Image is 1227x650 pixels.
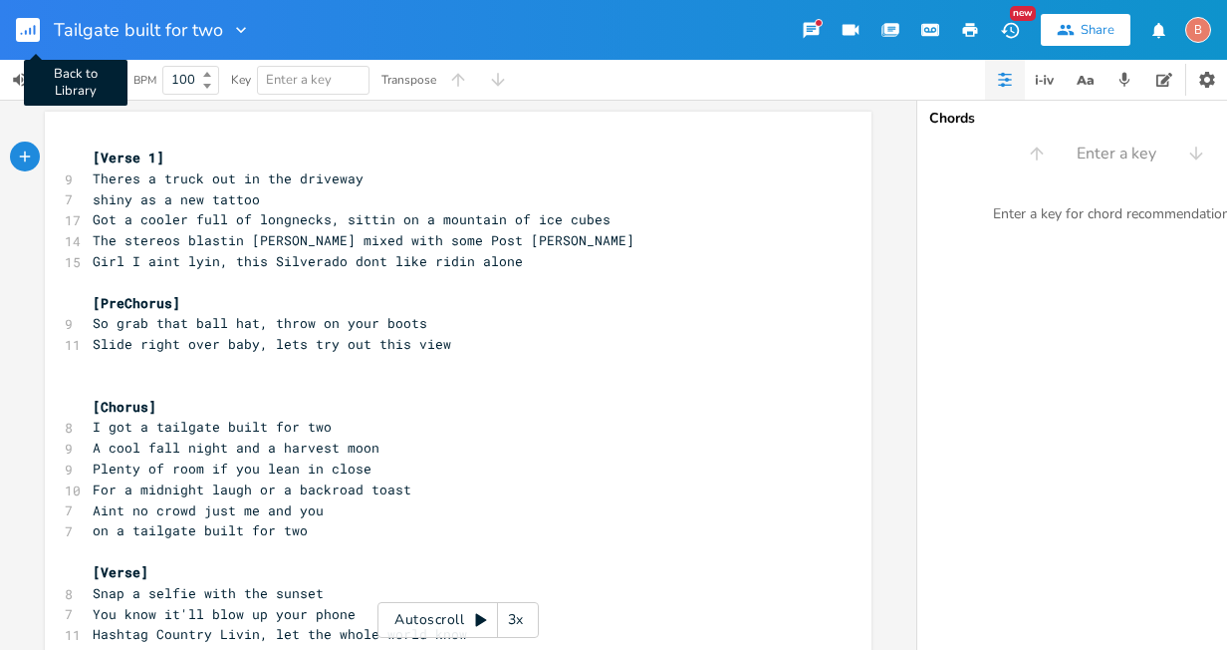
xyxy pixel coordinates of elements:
[93,501,324,519] span: Aint no crowd just me and you
[93,190,260,208] span: shiny as a new tattoo
[1081,21,1114,39] div: Share
[990,12,1030,48] button: New
[93,481,411,498] span: For a midnight laugh or a backroad toast
[93,231,634,249] span: The stereos blastin [PERSON_NAME] mixed with some Post [PERSON_NAME]
[54,21,223,39] span: Tailgate built for two
[1185,7,1211,53] button: B
[93,605,356,623] span: You know it'll blow up your phone
[93,169,364,187] span: Theres a truck out in the driveway
[93,625,467,643] span: Hashtag Country Livin, let the whole world know
[1077,143,1156,165] span: Enter a key
[93,521,308,539] span: on a tailgate built for two
[93,252,523,270] span: Girl I aint lyin, this Silverado dont like ridin alone
[133,75,156,86] div: BPM
[377,602,539,638] div: Autoscroll
[1010,6,1036,21] div: New
[93,460,371,478] span: Plenty of room if you lean in close
[93,294,180,312] span: [PreChorus]
[93,398,156,416] span: [Chorus]
[93,563,148,581] span: [Verse]
[93,149,164,166] span: [Verse 1]
[381,74,436,86] div: Transpose
[93,335,451,353] span: Slide right over baby, lets try out this view
[1041,14,1130,46] button: Share
[1185,17,1211,43] div: bjb3598
[16,6,56,54] button: Back to Library
[93,584,324,602] span: Snap a selfie with the sunset
[93,210,611,228] span: Got a cooler full of longnecks, sittin on a mountain of ice cubes
[93,439,379,457] span: A cool fall night and a harvest moon
[498,602,534,638] div: 3x
[93,314,427,332] span: So grab that ball hat, throw on your boots
[266,71,332,89] span: Enter a key
[231,74,251,86] div: Key
[93,418,332,436] span: I got a tailgate built for two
